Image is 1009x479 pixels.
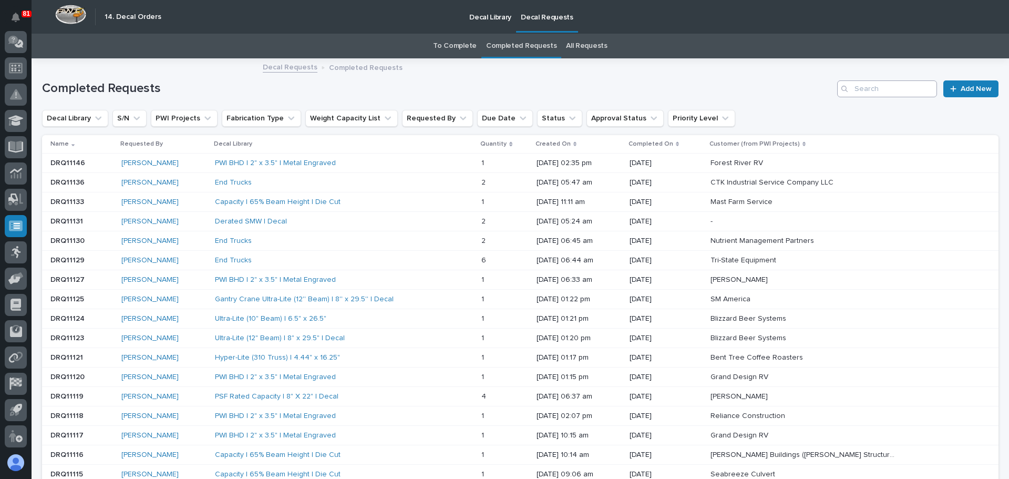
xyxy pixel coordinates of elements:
[50,176,87,187] p: DRQ11136
[711,371,770,382] p: Grand Design RV
[481,176,488,187] p: 2
[112,110,147,127] button: S/N
[537,159,621,168] p: [DATE] 02:35 pm
[481,215,488,226] p: 2
[630,314,702,323] p: [DATE]
[121,451,179,460] a: [PERSON_NAME]
[50,468,85,479] p: DRQ11115
[42,425,998,445] tr: DRQ11117DRQ11117 [PERSON_NAME] PWI BHD | 2" x 3.5" | Metal Engraved 11 [DATE] 10:15 am[DATE]Grand...
[481,235,488,246] p: 2
[42,309,998,329] tr: DRQ11124DRQ11124 [PERSON_NAME] Ultra-Lite (10" Beam) | 6.5" x 26.5" 11 [DATE] 01:21 pm[DATE]Blizz...
[481,293,486,304] p: 1
[630,392,702,401] p: [DATE]
[711,449,897,460] p: [PERSON_NAME] Buildings ([PERSON_NAME] Structures)
[711,351,805,362] p: Bent Tree Coffee Roasters
[630,373,702,382] p: [DATE]
[42,231,998,251] tr: DRQ11130DRQ11130 [PERSON_NAME] End Trucks 22 [DATE] 06:45 am[DATE]Nutrient Management PartnersNut...
[50,293,86,304] p: DRQ11125
[630,256,702,265] p: [DATE]
[537,353,621,362] p: [DATE] 01:17 pm
[481,351,486,362] p: 1
[215,159,336,168] a: PWI BHD | 2" x 3.5" | Metal Engraved
[711,157,765,168] p: Forest River RV
[630,237,702,246] p: [DATE]
[50,235,87,246] p: DRQ11130
[961,85,992,93] span: Add New
[50,273,87,284] p: DRQ11127
[711,332,788,343] p: Blizzard Beer Systems
[42,387,998,406] tr: DRQ11119DRQ11119 [PERSON_NAME] PSF Rated Capacity | 8" X 22" | Decal 44 [DATE] 06:37 am[DATE][PER...
[630,451,702,460] p: [DATE]
[121,276,179,284] a: [PERSON_NAME]
[50,157,87,168] p: DRQ11146
[121,295,179,304] a: [PERSON_NAME]
[537,110,582,127] button: Status
[215,392,338,401] a: PSF Rated Capacity | 8" X 22" | Decal
[477,110,533,127] button: Due Date
[50,138,69,150] p: Name
[481,273,486,284] p: 1
[537,198,621,207] p: [DATE] 11:11 am
[837,80,937,97] input: Search
[668,110,735,127] button: Priority Level
[630,178,702,187] p: [DATE]
[711,235,816,246] p: Nutrient Management Partners
[215,237,252,246] a: End Trucks
[481,254,488,265] p: 6
[215,451,341,460] a: Capacity | 65% Beam Height | Die Cut
[42,212,998,231] tr: DRQ11131DRQ11131 [PERSON_NAME] Derated SMW | Decal 22 [DATE] 05:24 am[DATE]--
[329,61,403,73] p: Completed Requests
[215,334,345,343] a: Ultra-Lite (12" Beam) | 8" x 29.5" | Decal
[5,452,27,474] button: users-avatar
[586,110,664,127] button: Approval Status
[121,470,179,479] a: [PERSON_NAME]
[42,368,998,387] tr: DRQ11120DRQ11120 [PERSON_NAME] PWI BHD | 2" x 3.5" | Metal Engraved 11 [DATE] 01:15 pm[DATE]Grand...
[709,138,800,150] p: Customer (from PWI Projects)
[537,412,621,421] p: [DATE] 02:07 pm
[537,334,621,343] p: [DATE] 01:20 pm
[42,192,998,212] tr: DRQ11133DRQ11133 [PERSON_NAME] Capacity | 65% Beam Height | Die Cut 11 [DATE] 11:11 am[DATE]Mast ...
[42,173,998,192] tr: DRQ11136DRQ11136 [PERSON_NAME] End Trucks 22 [DATE] 05:47 am[DATE]CTK Industrial Service Company ...
[13,13,27,29] div: Notifications81
[537,217,621,226] p: [DATE] 05:24 am
[711,215,715,226] p: -
[711,293,753,304] p: SM America
[121,314,179,323] a: [PERSON_NAME]
[215,314,326,323] a: Ultra-Lite (10" Beam) | 6.5" x 26.5"
[222,110,301,127] button: Fabrication Type
[630,431,702,440] p: [DATE]
[537,314,621,323] p: [DATE] 01:21 pm
[121,237,179,246] a: [PERSON_NAME]
[711,468,777,479] p: Seabreeze Culvert
[630,217,702,226] p: [DATE]
[630,159,702,168] p: [DATE]
[151,110,218,127] button: PWI Projects
[537,178,621,187] p: [DATE] 05:47 am
[121,431,179,440] a: [PERSON_NAME]
[630,470,702,479] p: [DATE]
[481,390,488,401] p: 4
[50,254,87,265] p: DRQ11129
[481,332,486,343] p: 1
[121,256,179,265] a: [PERSON_NAME]
[42,251,998,270] tr: DRQ11129DRQ11129 [PERSON_NAME] End Trucks 66 [DATE] 06:44 am[DATE]Tri-State EquipmentTri-State Eq...
[50,351,85,362] p: DRQ11121
[566,34,607,58] a: All Requests
[481,157,486,168] p: 1
[105,13,161,22] h2: 14. Decal Orders
[481,410,486,421] p: 1
[481,312,486,323] p: 1
[481,468,486,479] p: 1
[50,429,86,440] p: DRQ11117
[215,178,252,187] a: End Trucks
[50,390,86,401] p: DRQ11119
[121,373,179,382] a: [PERSON_NAME]
[486,34,557,58] a: Completed Requests
[215,353,340,362] a: Hyper-Lite (310 Truss) | 4.44" x 16.25"
[215,256,252,265] a: End Trucks
[537,276,621,284] p: [DATE] 06:33 am
[711,273,770,284] p: [PERSON_NAME]
[215,412,336,421] a: PWI BHD | 2" x 3.5" | Metal Engraved
[42,406,998,425] tr: DRQ11118DRQ11118 [PERSON_NAME] PWI BHD | 2" x 3.5" | Metal Engraved 11 [DATE] 02:07 pm[DATE]Relia...
[711,429,770,440] p: Grand Design RV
